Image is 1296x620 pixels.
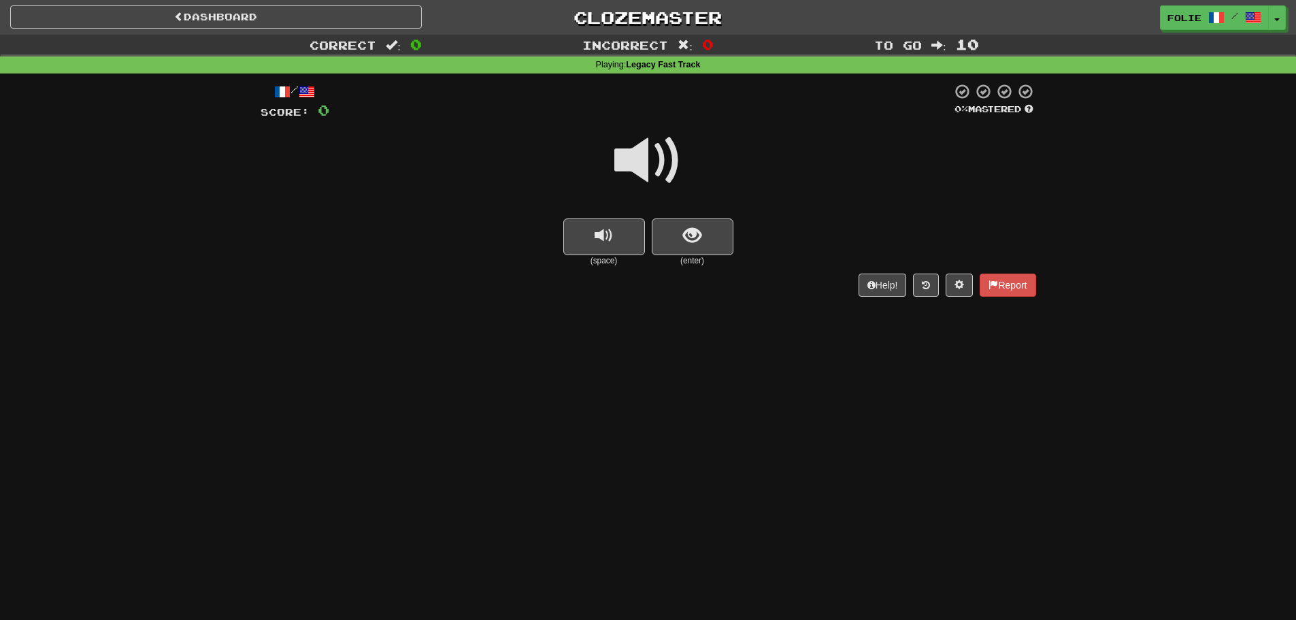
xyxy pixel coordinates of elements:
[10,5,422,29] a: Dashboard
[410,36,422,52] span: 0
[386,39,401,51] span: :
[626,60,700,69] strong: Legacy Fast Track
[954,103,968,114] span: 0 %
[931,39,946,51] span: :
[1231,11,1238,20] span: /
[874,38,922,52] span: To go
[952,103,1036,116] div: Mastered
[956,36,979,52] span: 10
[652,255,733,267] small: (enter)
[261,83,329,100] div: /
[1167,12,1201,24] span: folie
[563,218,645,255] button: replay audio
[980,274,1035,297] button: Report
[702,36,714,52] span: 0
[678,39,693,51] span: :
[261,106,310,118] span: Score:
[913,274,939,297] button: Round history (alt+y)
[652,218,733,255] button: show sentence
[442,5,854,29] a: Clozemaster
[582,38,668,52] span: Incorrect
[563,255,645,267] small: (space)
[859,274,907,297] button: Help!
[1160,5,1269,30] a: folie /
[310,38,376,52] span: Correct
[318,101,329,118] span: 0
